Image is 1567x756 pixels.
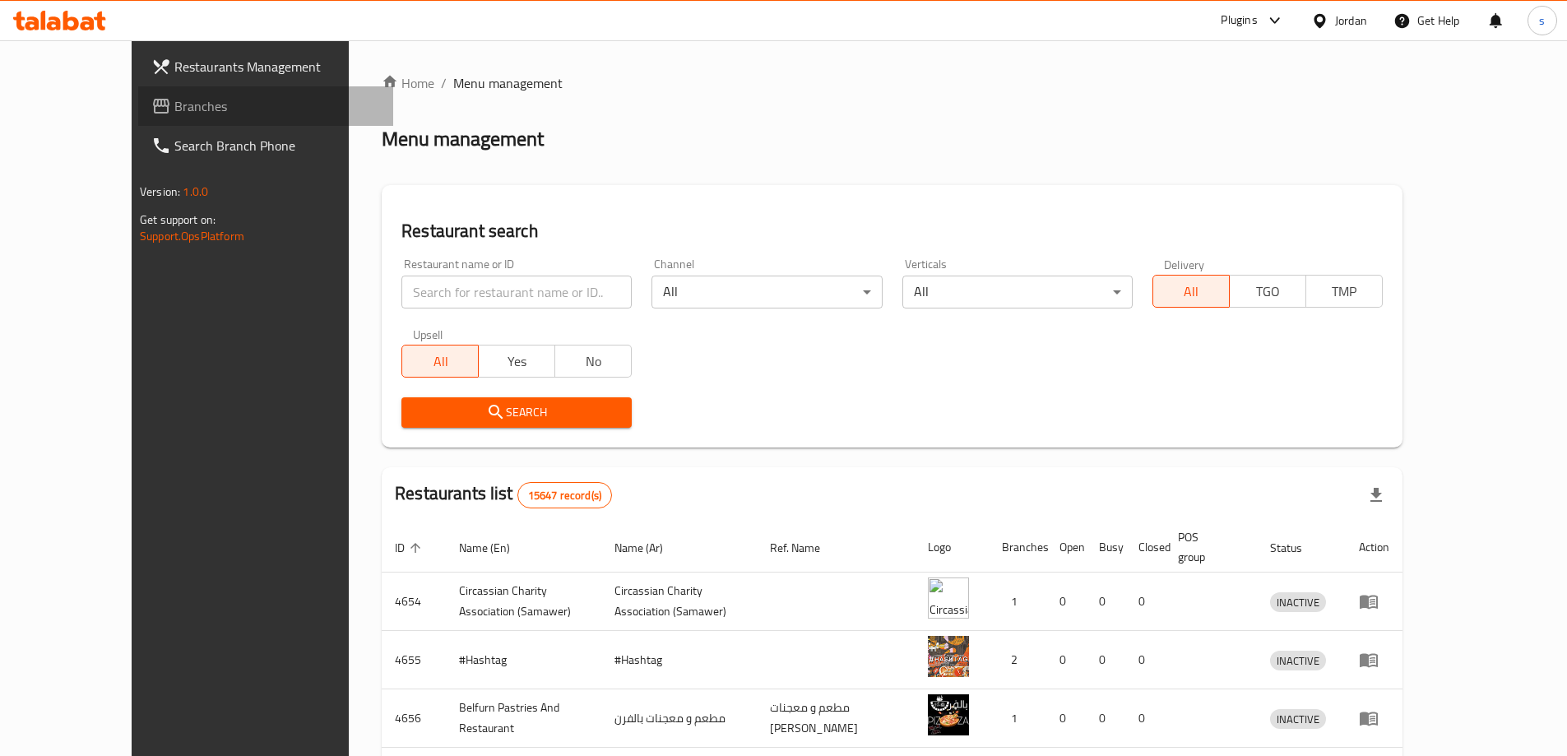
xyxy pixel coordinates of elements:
[174,136,380,155] span: Search Branch Phone
[1236,280,1300,304] span: TGO
[415,402,619,423] span: Search
[1359,708,1389,728] div: Menu
[562,350,625,373] span: No
[382,73,1402,93] nav: breadcrumb
[382,689,446,748] td: 4656
[989,522,1046,573] th: Branches
[928,694,969,735] img: Belfurn Pastries And Restaurant
[382,126,544,152] h2: Menu management
[989,631,1046,689] td: 2
[1125,522,1165,573] th: Closed
[601,573,757,631] td: ​Circassian ​Charity ​Association​ (Samawer)
[1125,631,1165,689] td: 0
[928,577,969,619] img: ​Circassian ​Charity ​Association​ (Samawer)
[1046,631,1086,689] td: 0
[601,689,757,748] td: مطعم و معجنات بالفرن
[446,689,601,748] td: Belfurn Pastries And Restaurant
[554,345,632,378] button: No
[174,57,380,77] span: Restaurants Management
[757,689,915,748] td: مطعم و معجنات [PERSON_NAME]
[928,636,969,677] img: #Hashtag
[453,73,563,93] span: Menu management
[770,538,841,558] span: Ref. Name
[382,573,446,631] td: 4654
[1125,573,1165,631] td: 0
[401,276,632,308] input: Search for restaurant name or ID..
[902,276,1133,308] div: All
[485,350,549,373] span: Yes
[382,631,446,689] td: 4655
[601,631,757,689] td: #Hashtag
[1270,593,1326,612] span: INACTIVE
[1229,275,1306,308] button: TGO
[459,538,531,558] span: Name (En)
[1270,709,1326,729] div: INACTIVE
[1335,12,1367,30] div: Jordan
[140,181,180,202] span: Version:
[446,573,601,631] td: ​Circassian ​Charity ​Association​ (Samawer)
[1160,280,1223,304] span: All
[1152,275,1230,308] button: All
[989,689,1046,748] td: 1
[1270,651,1326,670] div: INACTIVE
[1270,538,1324,558] span: Status
[395,481,612,508] h2: Restaurants list
[1125,689,1165,748] td: 0
[1046,573,1086,631] td: 0
[1359,591,1389,611] div: Menu
[517,482,612,508] div: Total records count
[409,350,472,373] span: All
[1359,650,1389,670] div: Menu
[1313,280,1376,304] span: TMP
[138,47,393,86] a: Restaurants Management
[441,73,447,93] li: /
[1046,689,1086,748] td: 0
[1270,652,1326,670] span: INACTIVE
[1270,592,1326,612] div: INACTIVE
[1086,689,1125,748] td: 0
[1086,522,1125,573] th: Busy
[1270,710,1326,729] span: INACTIVE
[1164,258,1205,270] label: Delivery
[1086,573,1125,631] td: 0
[140,209,216,230] span: Get support on:
[174,96,380,116] span: Branches
[1356,475,1396,515] div: Export file
[915,522,989,573] th: Logo
[395,538,426,558] span: ID
[401,397,632,428] button: Search
[1346,522,1402,573] th: Action
[140,225,244,247] a: Support.OpsPlatform
[1305,275,1383,308] button: TMP
[651,276,882,308] div: All
[138,126,393,165] a: Search Branch Phone
[401,219,1383,243] h2: Restaurant search
[413,328,443,340] label: Upsell
[382,73,434,93] a: Home
[401,345,479,378] button: All
[518,488,611,503] span: 15647 record(s)
[614,538,684,558] span: Name (Ar)
[1178,527,1237,567] span: POS group
[446,631,601,689] td: #Hashtag
[478,345,555,378] button: Yes
[138,86,393,126] a: Branches
[989,573,1046,631] td: 1
[1221,11,1257,30] div: Plugins
[1086,631,1125,689] td: 0
[1539,12,1545,30] span: s
[1046,522,1086,573] th: Open
[183,181,208,202] span: 1.0.0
